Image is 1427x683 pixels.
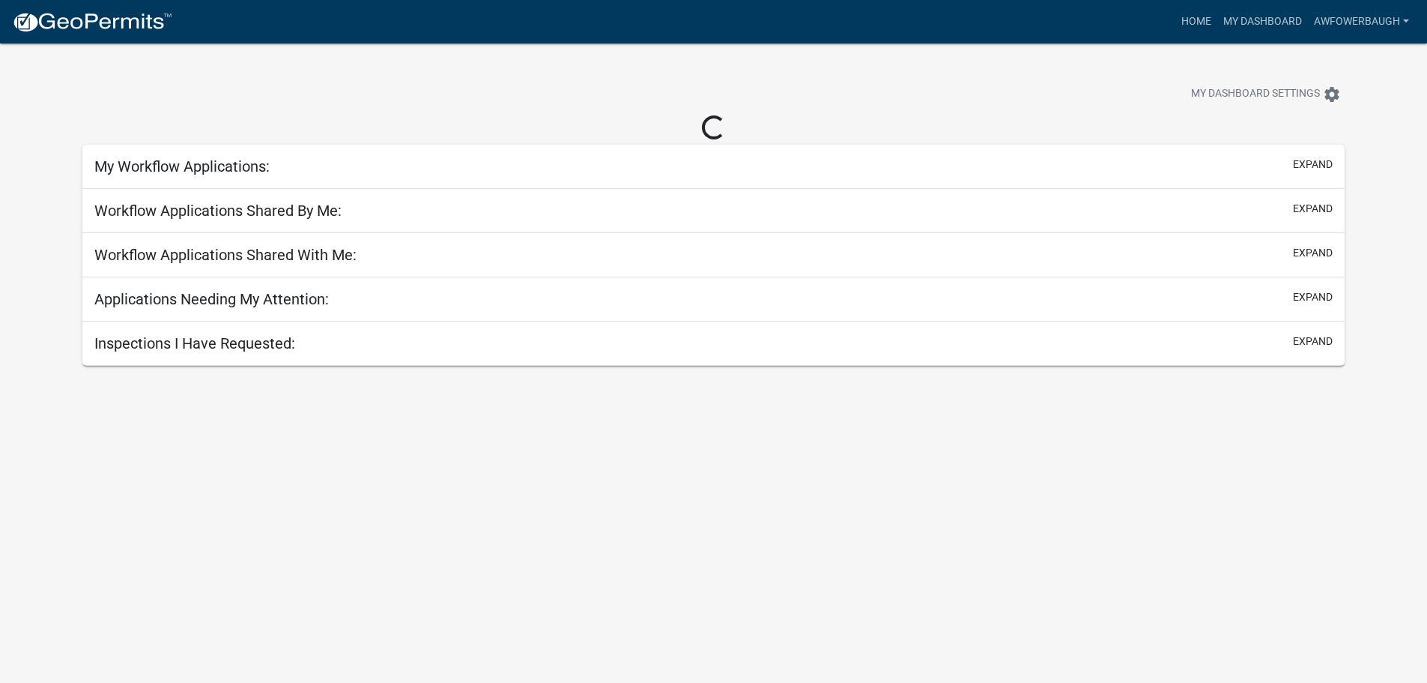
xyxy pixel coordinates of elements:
[1323,85,1341,103] i: settings
[1293,334,1333,349] button: expand
[94,202,342,220] h5: Workflow Applications Shared By Me:
[1179,79,1353,109] button: My Dashboard Settingssettings
[1308,7,1415,36] a: AWFowerbaugh
[1293,201,1333,217] button: expand
[94,246,357,264] h5: Workflow Applications Shared With Me:
[1191,85,1320,103] span: My Dashboard Settings
[94,334,295,352] h5: Inspections I Have Requested:
[94,157,270,175] h5: My Workflow Applications:
[1293,289,1333,305] button: expand
[1217,7,1308,36] a: My Dashboard
[94,290,329,308] h5: Applications Needing My Attention:
[1293,245,1333,261] button: expand
[1293,157,1333,172] button: expand
[1175,7,1217,36] a: Home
